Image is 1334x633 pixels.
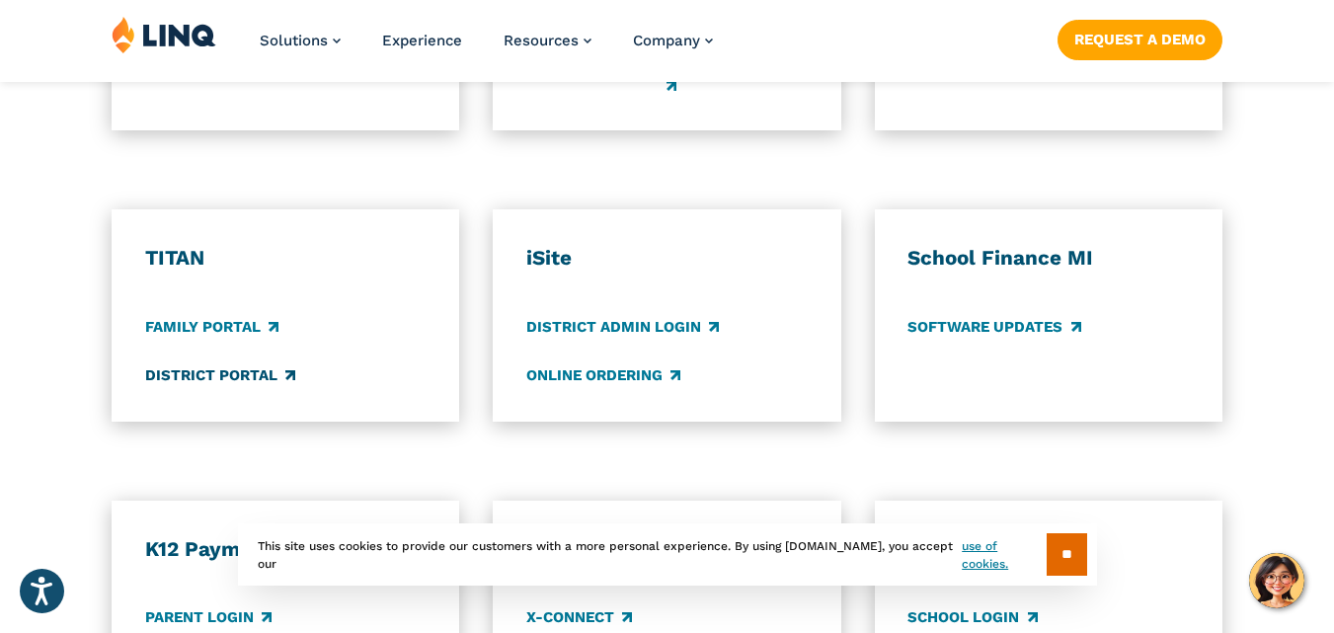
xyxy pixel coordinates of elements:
a: Parent Login [145,607,272,629]
span: Resources [504,32,579,49]
h3: K12 Payments Center [145,536,427,562]
a: use of cookies. [962,537,1046,573]
div: This site uses cookies to provide our customers with a more personal experience. By using [DOMAIN... [238,523,1097,586]
a: Software Updates [907,316,1080,338]
h3: TITAN [145,245,427,271]
span: Solutions [260,32,328,49]
a: District Admin Login [526,316,719,338]
span: Company [633,32,700,49]
a: District Portal [145,364,295,386]
button: Hello, have a question? Let’s chat. [1249,553,1304,608]
a: Company [633,32,713,49]
a: School Login [907,607,1037,629]
img: LINQ | K‑12 Software [112,16,216,53]
nav: Button Navigation [1058,16,1222,59]
a: Experience [382,32,462,49]
nav: Primary Navigation [260,16,713,81]
a: Request a Demo [1058,20,1222,59]
a: X-Connect [526,607,632,629]
a: Solutions [260,32,341,49]
a: Resources [504,32,591,49]
a: Family Portal [145,316,278,338]
a: Online Ordering [526,364,680,386]
h3: iSite [526,245,808,271]
h3: School Finance MI [907,245,1189,271]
